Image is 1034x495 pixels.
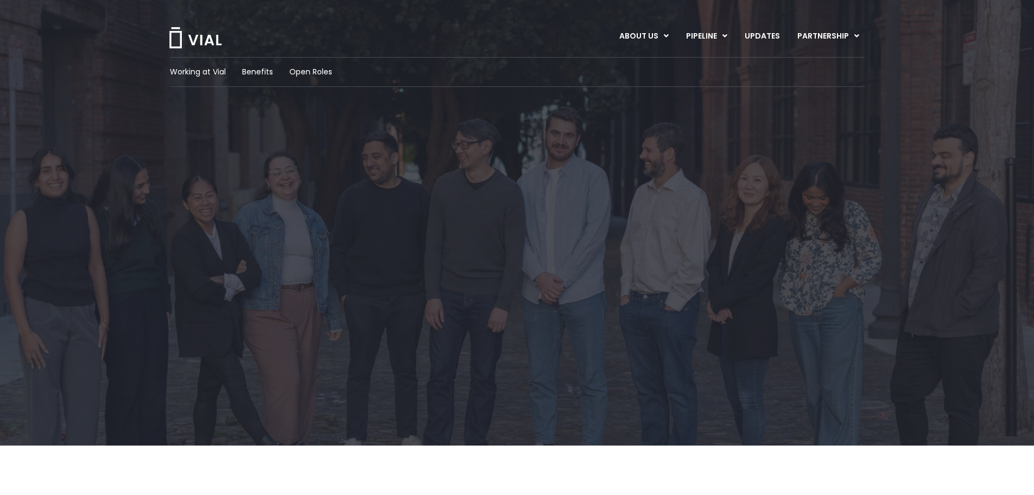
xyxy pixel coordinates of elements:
[168,27,223,48] img: Vial Logo
[789,27,868,46] a: PARTNERSHIPMenu Toggle
[170,66,226,78] a: Working at Vial
[242,66,273,78] a: Benefits
[289,66,332,78] a: Open Roles
[736,27,788,46] a: UPDATES
[611,27,677,46] a: ABOUT USMenu Toggle
[677,27,735,46] a: PIPELINEMenu Toggle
